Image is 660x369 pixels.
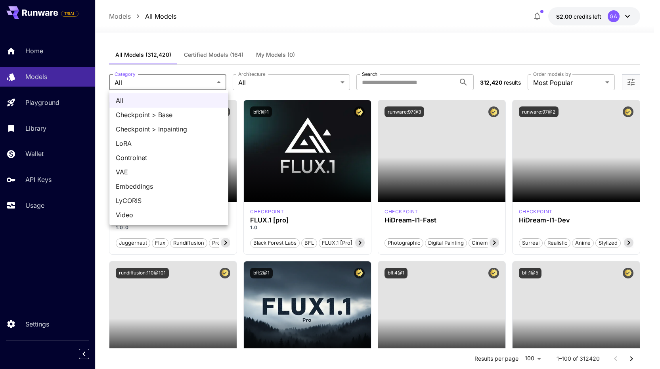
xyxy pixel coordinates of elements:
span: Video [116,210,222,220]
span: VAE [116,167,222,177]
span: LyCORIS [116,196,222,205]
span: Embeddings [116,182,222,191]
span: Checkpoint > Inpainting [116,124,222,134]
span: Checkpoint > Base [116,110,222,120]
span: All [116,96,222,105]
span: LoRA [116,139,222,148]
span: Controlnet [116,153,222,162]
